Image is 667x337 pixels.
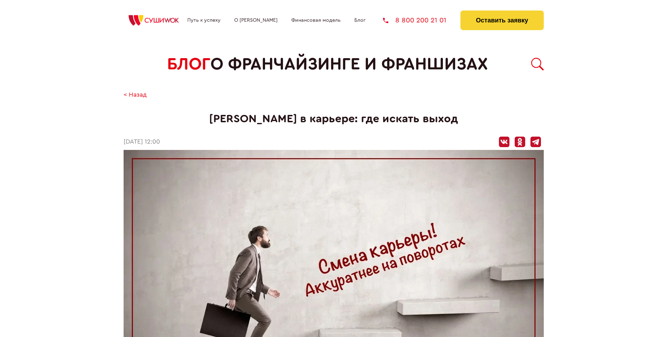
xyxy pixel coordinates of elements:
[383,17,446,24] a: 8 800 200 21 01
[124,112,544,125] h1: [PERSON_NAME] в карьере: где искать выход
[124,91,147,99] a: < Назад
[167,55,210,74] span: БЛОГ
[210,55,488,74] span: о франчайзинге и франшизах
[187,18,221,23] a: Путь к успеху
[395,17,446,24] span: 8 800 200 21 01
[460,11,543,30] button: Оставить заявку
[354,18,366,23] a: Блог
[234,18,278,23] a: О [PERSON_NAME]
[124,138,160,146] time: [DATE] 12:00
[291,18,341,23] a: Финансовая модель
